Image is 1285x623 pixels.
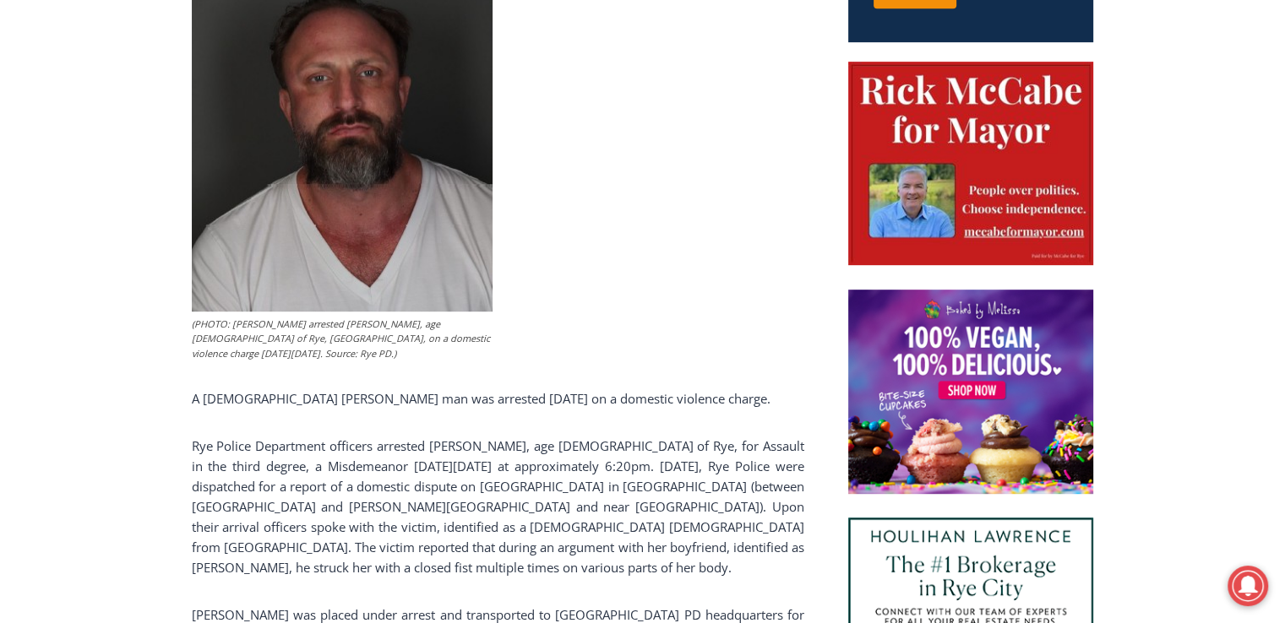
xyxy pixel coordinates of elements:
span: Intern @ [DOMAIN_NAME] [442,168,783,206]
img: Baked by Melissa [848,290,1093,494]
p: A [DEMOGRAPHIC_DATA] [PERSON_NAME] man was arrested [DATE] on a domestic violence charge. [192,388,804,409]
a: Intern @ [DOMAIN_NAME] [406,164,819,210]
div: "[PERSON_NAME] and I covered the [DATE] Parade, which was a really eye opening experience as I ha... [427,1,798,164]
figcaption: (PHOTO: [PERSON_NAME] arrested [PERSON_NAME], age [DEMOGRAPHIC_DATA] of Rye, [GEOGRAPHIC_DATA], o... [192,317,493,361]
img: McCabe for Mayor [848,62,1093,266]
p: Rye Police Department officers arrested [PERSON_NAME], age [DEMOGRAPHIC_DATA] of Rye, for Assault... [192,436,804,577]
